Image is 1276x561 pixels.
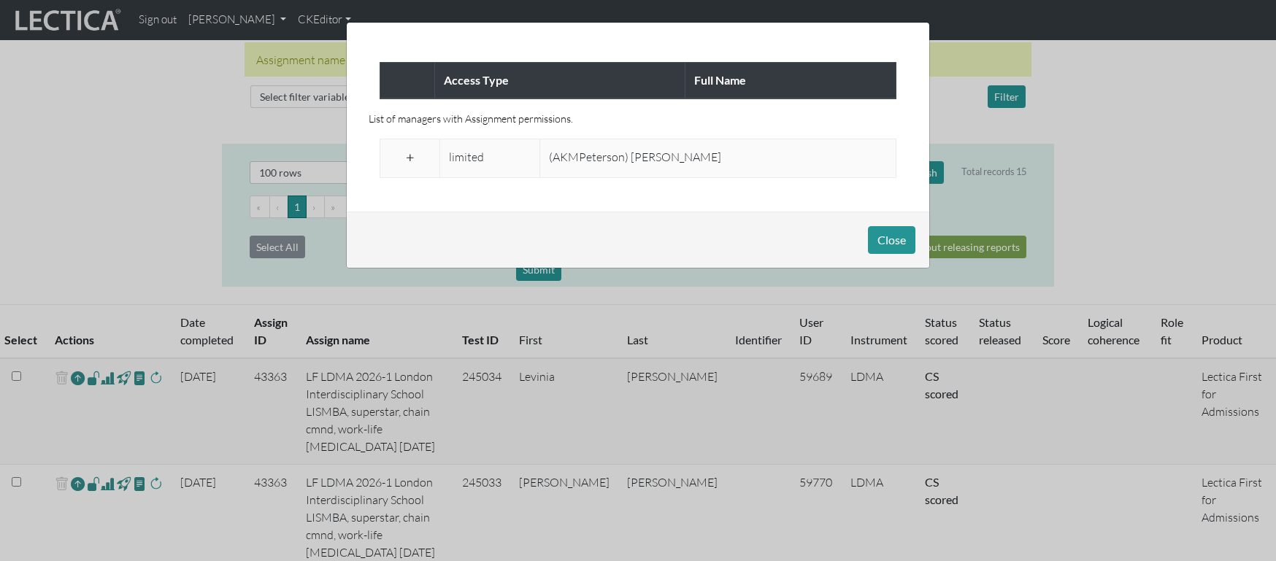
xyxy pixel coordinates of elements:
button: Close [868,226,915,254]
td: (AKMPeterson) [PERSON_NAME] [539,139,896,178]
th: Full Name [685,63,896,99]
td: limited [440,139,540,178]
p: List of managers with Assignment permissions. [369,111,907,127]
th: Access Type [435,63,685,99]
